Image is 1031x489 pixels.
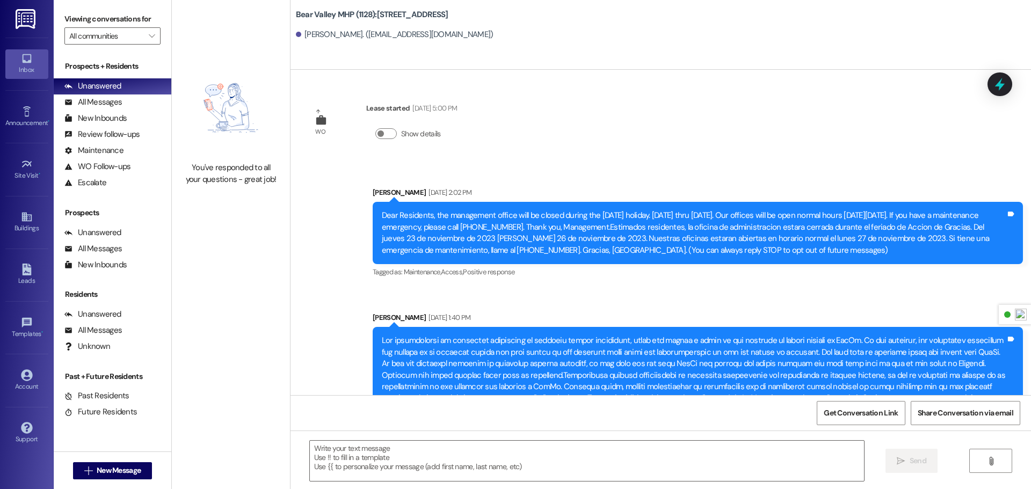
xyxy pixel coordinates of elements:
img: empty-state [184,59,278,157]
a: Buildings [5,208,48,237]
label: Viewing conversations for [64,11,161,27]
a: Templates • [5,313,48,342]
span: Maintenance , [404,267,441,276]
div: Review follow-ups [64,129,140,140]
div: Lor ipsumdolorsi am consectet adipiscing el seddoeiu tempor incididunt, utlab etd magnaa e admin ... [382,335,1006,415]
img: ResiDesk Logo [16,9,38,29]
div: All Messages [64,243,122,254]
div: Unknown [64,341,110,352]
a: Inbox [5,49,48,78]
div: Unanswered [64,309,121,320]
div: Past Residents [64,390,129,402]
button: Share Conversation via email [911,401,1020,425]
div: [DATE] 5:00 PM [410,103,457,114]
span: Send [910,455,926,466]
button: Get Conversation Link [817,401,905,425]
button: Send [885,449,938,473]
a: Leads [5,260,48,289]
div: [DATE] 1:40 PM [426,312,470,323]
div: [PERSON_NAME] [373,312,1023,327]
div: Unanswered [64,81,121,92]
div: Lease started [366,103,457,118]
div: Escalate [64,177,106,188]
div: All Messages [64,97,122,108]
span: Positive response [463,267,514,276]
span: Share Conversation via email [918,407,1013,419]
div: Maintenance [64,145,124,156]
label: Show details [401,128,441,140]
div: New Inbounds [64,259,127,271]
div: Tagged as: [373,264,1023,280]
div: You've responded to all your questions - great job! [184,162,278,185]
div: Dear Residents, the management office will be closed during the [DATE] holiday. [DATE] thru [DATE... [382,210,1006,256]
span: • [41,329,43,336]
div: New Inbounds [64,113,127,124]
i:  [84,466,92,475]
button: New Message [73,462,153,479]
a: Account [5,366,48,395]
div: [PERSON_NAME] [373,187,1023,202]
div: All Messages [64,325,122,336]
div: WO [315,126,325,137]
i:  [897,457,905,465]
span: Access , [441,267,463,276]
div: [PERSON_NAME]. ([EMAIL_ADDRESS][DOMAIN_NAME]) [296,29,493,40]
div: Past + Future Residents [54,371,171,382]
div: [DATE] 2:02 PM [426,187,471,198]
div: Residents [54,289,171,300]
span: • [48,118,49,125]
i:  [987,457,995,465]
div: Prospects + Residents [54,61,171,72]
div: Unanswered [64,227,121,238]
i:  [149,32,155,40]
b: Bear Valley MHP (1128): [STREET_ADDRESS] [296,9,448,20]
div: Future Residents [64,406,137,418]
span: • [39,170,40,178]
div: WO Follow-ups [64,161,130,172]
a: Support [5,419,48,448]
input: All communities [69,27,143,45]
div: Prospects [54,207,171,218]
span: Get Conversation Link [824,407,898,419]
span: New Message [97,465,141,476]
a: Site Visit • [5,155,48,184]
